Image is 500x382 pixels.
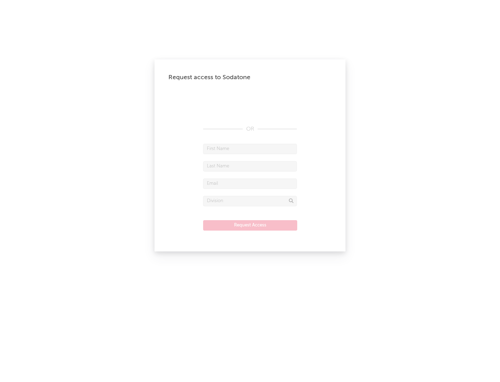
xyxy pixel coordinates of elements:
input: Email [203,178,297,189]
div: OR [203,125,297,133]
div: Request access to Sodatone [168,73,332,82]
input: First Name [203,144,297,154]
input: Last Name [203,161,297,172]
input: Division [203,196,297,206]
button: Request Access [203,220,297,231]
